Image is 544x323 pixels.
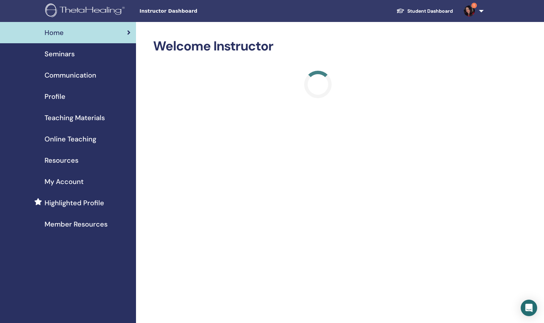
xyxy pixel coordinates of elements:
[45,176,84,187] span: My Account
[45,198,104,208] span: Highlighted Profile
[45,49,75,59] span: Seminars
[45,91,65,102] span: Profile
[391,5,458,18] a: Student Dashboard
[45,219,108,229] span: Member Resources
[471,3,477,8] span: 1
[45,134,96,144] span: Online Teaching
[45,3,127,19] img: logo.png
[153,38,482,54] h2: Welcome Instructor
[521,300,537,316] div: Open Intercom Messenger
[45,27,64,38] span: Home
[396,8,405,14] img: graduation-cap-white.svg
[45,113,105,123] span: Teaching Materials
[45,70,96,80] span: Communication
[139,8,242,15] span: Instructor Dashboard
[464,5,475,16] img: default.jpg
[45,155,78,165] span: Resources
